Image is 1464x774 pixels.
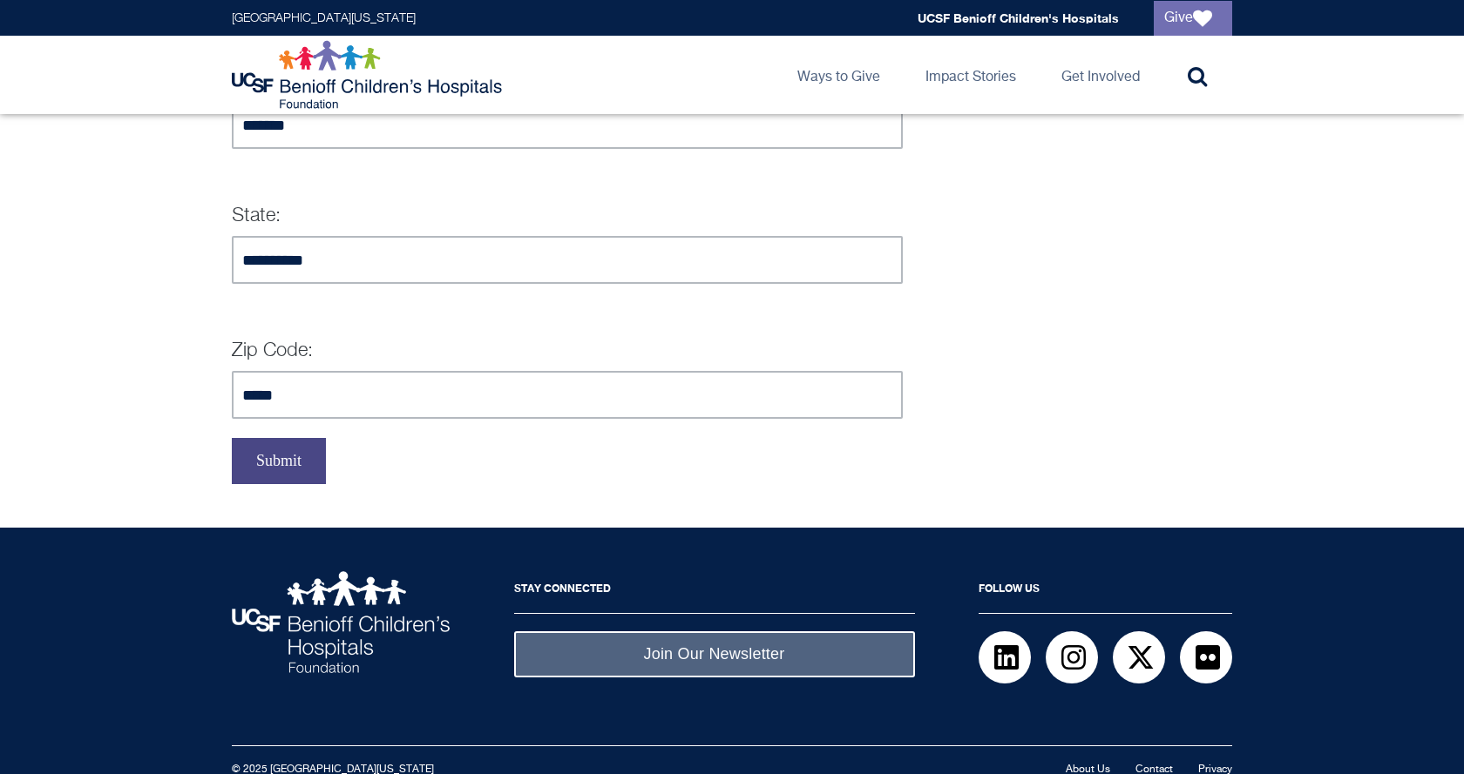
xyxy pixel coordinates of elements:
[232,12,416,24] a: [GEOGRAPHIC_DATA][US_STATE]
[232,40,506,110] img: Logo for UCSF Benioff Children's Hospitals Foundation
[514,571,915,614] h2: Stay Connected
[232,206,281,225] label: State:
[232,438,326,484] input: Submit
[783,36,894,114] a: Ways to Give
[1154,1,1232,36] a: Give
[979,571,1232,614] h2: Follow Us
[912,36,1030,114] a: Impact Stories
[1047,36,1154,114] a: Get Involved
[232,571,450,673] img: UCSF Benioff Children's Hospitals
[514,631,915,677] a: Join Our Newsletter
[232,341,313,360] label: Zip Code:
[918,10,1119,25] a: UCSF Benioff Children's Hospitals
